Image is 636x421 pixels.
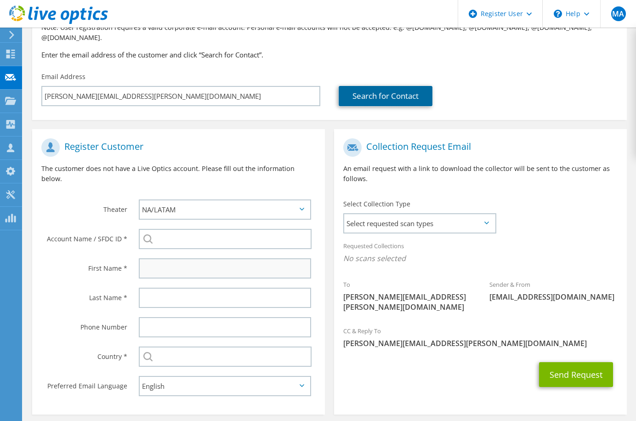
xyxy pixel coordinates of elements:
[539,362,613,387] button: Send Request
[339,86,432,106] a: Search for Contact
[41,50,618,60] h3: Enter the email address of the customer and click “Search for Contact”.
[480,275,626,307] div: Sender & From
[343,253,618,263] span: No scans selected
[41,376,127,391] label: Preferred Email Language
[611,6,626,21] span: MA
[41,164,316,184] p: The customer does not have a Live Optics account. Please fill out the information below.
[41,138,311,157] h1: Register Customer
[41,229,127,244] label: Account Name / SFDC ID *
[334,275,480,317] div: To
[41,258,127,273] label: First Name *
[334,236,627,270] div: Requested Collections
[41,347,127,361] label: Country *
[343,138,613,157] h1: Collection Request Email
[343,338,618,348] span: [PERSON_NAME][EMAIL_ADDRESS][PERSON_NAME][DOMAIN_NAME]
[41,288,127,302] label: Last Name *
[343,164,618,184] p: An email request with a link to download the collector will be sent to the customer as follows.
[343,292,471,312] span: [PERSON_NAME][EMAIL_ADDRESS][PERSON_NAME][DOMAIN_NAME]
[554,10,562,18] svg: \n
[41,23,618,43] p: Note: User registration requires a valid corporate e-mail account. Personal e-mail accounts will ...
[344,214,495,233] span: Select requested scan types
[343,199,410,209] label: Select Collection Type
[41,72,85,81] label: Email Address
[41,199,127,214] label: Theater
[41,317,127,332] label: Phone Number
[489,292,617,302] span: [EMAIL_ADDRESS][DOMAIN_NAME]
[334,321,627,353] div: CC & Reply To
